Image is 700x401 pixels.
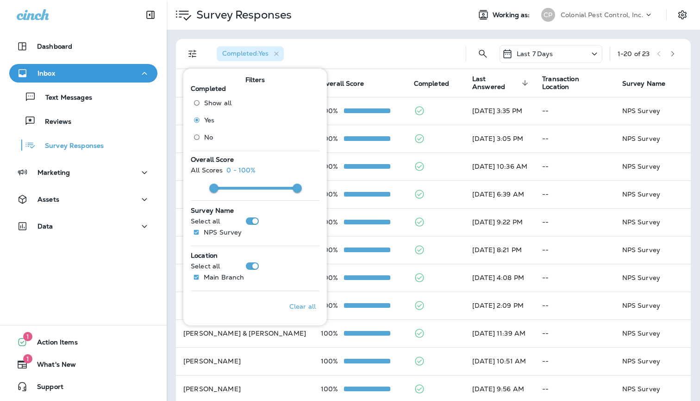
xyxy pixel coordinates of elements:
span: Location [191,251,218,260]
td: NPS Survey [615,153,691,180]
p: Last 7 Days [517,50,553,57]
td: [PERSON_NAME] [176,208,313,236]
div: 1 - 20 of 23 [618,50,650,57]
span: Survey Name [622,79,678,88]
td: -- [535,153,615,180]
p: Survey Responses [193,8,292,22]
td: [DATE] 3:05 PM [465,125,535,153]
p: Select all [191,217,220,225]
p: 100% [321,191,344,198]
button: Collapse Sidebar [137,6,163,24]
td: NPS Survey [615,319,691,347]
span: Overall Score [321,79,376,88]
td: [PERSON_NAME] [176,97,313,125]
p: 100% [321,246,344,254]
td: -- [535,347,615,375]
td: [PERSON_NAME] [176,236,313,264]
span: Completed : Yes [222,49,269,57]
span: Completed [191,84,226,93]
p: 100% [321,330,344,337]
p: Dashboard [37,43,72,50]
span: Last Answered [472,75,531,91]
span: Transaction Location [542,75,599,91]
button: Reviews [9,111,157,131]
p: 100% [321,218,344,226]
td: [PERSON_NAME] [176,347,313,375]
td: -- [535,264,615,292]
p: 0 - 100% [226,166,256,174]
div: Completed:Yes [217,46,284,61]
td: -- [535,97,615,125]
td: [DATE] 4:08 PM [465,264,535,292]
span: 1 [23,354,32,363]
p: Clear all [289,303,316,310]
td: [PERSON_NAME] [176,180,313,208]
p: Select all [191,262,220,270]
span: Show all [204,99,231,107]
p: Inbox [37,70,55,77]
span: Filters [245,76,265,84]
td: [DATE] 10:51 AM [465,347,535,375]
p: Colonial Pest Control, Inc. [561,11,644,19]
td: [PERSON_NAME] [176,125,313,153]
button: Support [9,377,157,396]
p: 100% [321,274,344,281]
div: CP [541,8,555,22]
span: Working as: [493,11,532,19]
p: Assets [37,196,59,203]
button: Marketing [9,163,157,182]
td: [PERSON_NAME] [176,292,313,319]
td: [DATE] 3:35 PM [465,97,535,125]
td: -- [535,319,615,347]
p: Data [37,223,53,230]
p: 100% [321,163,344,170]
td: [DATE] 8:21 PM [465,236,535,264]
button: 1Action Items [9,333,157,351]
p: 100% [321,357,344,365]
span: No [204,134,213,141]
span: Action Items [28,338,78,350]
span: Overall Score [321,80,364,88]
td: -- [535,180,615,208]
button: Search Survey Responses [474,45,492,63]
td: NPS Survey [615,208,691,236]
span: What's New [28,361,76,372]
button: Inbox [9,64,157,83]
td: [DATE] 6:39 AM [465,180,535,208]
td: [PERSON_NAME] & [PERSON_NAME] [176,319,313,347]
span: Yes [204,116,214,124]
button: Text Messages [9,87,157,107]
button: Survey Responses [9,135,157,155]
td: [DATE] 11:39 AM [465,319,535,347]
td: -- [535,292,615,319]
span: Completed [414,79,461,88]
button: Assets [9,190,157,209]
span: 1 [23,332,32,341]
button: Settings [674,6,691,23]
button: Filters [183,45,202,63]
span: Survey Name [622,80,666,88]
td: NPS Survey [615,264,691,292]
button: Data [9,217,157,236]
span: Completed [414,80,449,88]
p: NPS Survey [204,229,242,236]
td: NPS Survey [615,236,691,264]
td: [DATE] 2:09 PM [465,292,535,319]
p: All Scores [191,166,223,174]
td: NPS Survey [615,347,691,375]
td: NPS Survey [615,125,691,153]
p: 100% [321,135,344,142]
button: Clear all [286,295,319,318]
p: Main Branch [204,274,244,281]
td: -- [535,208,615,236]
span: Survey Name [191,206,234,215]
button: Dashboard [9,37,157,56]
td: [PERSON_NAME] [176,153,313,180]
p: Survey Responses [36,142,104,151]
td: NPS Survey [615,292,691,319]
td: [DATE] 9:22 PM [465,208,535,236]
p: 100% [321,302,344,309]
p: Reviews [36,118,71,127]
span: Overall Score [191,155,234,164]
p: 100% [321,107,344,115]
